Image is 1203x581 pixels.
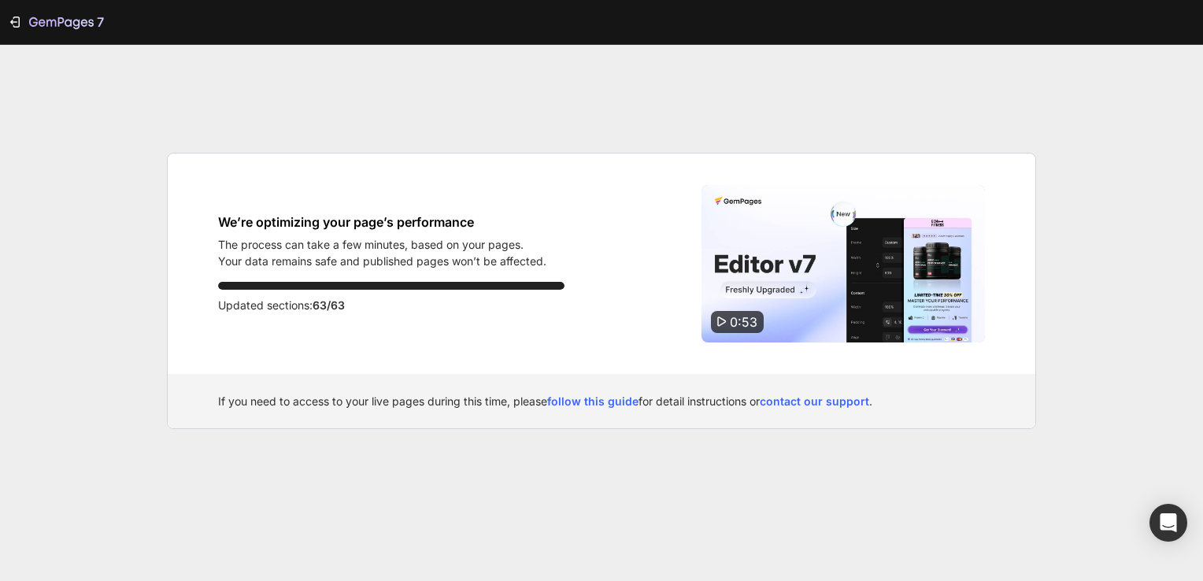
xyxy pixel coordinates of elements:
[313,298,345,312] span: 63/63
[218,236,546,253] p: The process can take a few minutes, based on your pages.
[218,253,546,269] p: Your data remains safe and published pages won’t be affected.
[547,394,639,408] a: follow this guide
[701,185,985,342] img: Video thumbnail
[97,13,104,31] p: 7
[218,393,985,409] div: If you need to access to your live pages during this time, please for detail instructions or .
[760,394,869,408] a: contact our support
[218,296,564,315] p: Updated sections:
[218,213,546,231] h1: We’re optimizing your page’s performance
[1149,504,1187,542] div: Open Intercom Messenger
[730,314,757,330] span: 0:53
